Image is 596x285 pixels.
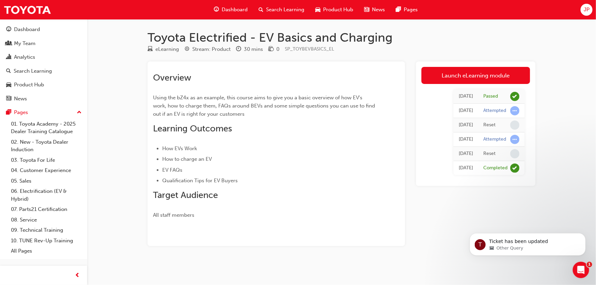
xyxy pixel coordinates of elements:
[3,37,84,50] a: My Team
[6,82,11,88] span: car-icon
[323,6,353,14] span: Product Hub
[214,5,219,14] span: guage-icon
[8,155,84,166] a: 03. Toyota For Life
[483,136,506,143] div: Attempted
[14,81,44,89] div: Product Hub
[162,156,212,162] span: How to charge an EV
[315,5,320,14] span: car-icon
[6,110,11,116] span: pages-icon
[404,6,418,14] span: Pages
[184,46,190,53] span: target-icon
[459,150,473,158] div: Thu Mar 21 2024 08:20:03 GMT+1100 (Australian Eastern Daylight Time)
[3,23,84,36] a: Dashboard
[3,65,84,77] a: Search Learning
[372,6,385,14] span: News
[510,163,519,173] span: learningRecordVerb_COMPLETE-icon
[236,46,241,53] span: clock-icon
[155,45,179,53] div: eLearning
[510,135,519,144] span: learningRecordVerb_ATTEMPT-icon
[510,106,519,115] span: learningRecordVerb_ATTEMPT-icon
[459,107,473,115] div: Thu Mar 21 2024 17:15:47 GMT+1100 (Australian Eastern Daylight Time)
[396,5,401,14] span: pages-icon
[268,46,274,53] span: money-icon
[148,30,536,45] h1: Toyota Electrified - EV Basics and Charging
[581,4,593,16] button: JP
[253,3,310,17] a: search-iconSearch Learning
[573,262,589,278] iframe: Intercom live chat
[285,46,334,52] span: Learning resource code
[483,165,508,171] div: Completed
[3,79,84,91] a: Product Hub
[421,67,530,84] a: Launch eLearning module
[162,145,197,152] span: How EVs Work
[8,119,84,137] a: 01. Toyota Academy - 2025 Dealer Training Catalogue
[8,204,84,215] a: 07. Parts21 Certification
[14,53,35,61] div: Analytics
[8,236,84,246] a: 10. TUNE Rev-Up Training
[3,51,84,63] a: Analytics
[390,3,423,17] a: pages-iconPages
[148,45,179,54] div: Type
[459,219,596,267] iframe: Intercom notifications message
[483,122,496,128] div: Reset
[359,3,390,17] a: news-iconNews
[244,45,263,53] div: 30 mins
[14,26,40,33] div: Dashboard
[162,177,238,184] span: Qualification Tips for EV Buyers
[3,106,84,119] button: Pages
[14,95,27,103] div: News
[483,108,506,114] div: Attempted
[3,2,51,17] img: Trak
[153,95,376,117] span: Using the bZ4x as an example, this course aims to give you a basic overview of how EV's work, how...
[364,5,369,14] span: news-icon
[236,45,263,54] div: Duration
[510,149,519,158] span: learningRecordVerb_NONE-icon
[153,212,194,218] span: All staff members
[148,46,153,53] span: learningResourceType_ELEARNING-icon
[259,5,263,14] span: search-icon
[8,246,84,256] a: All Pages
[3,22,84,106] button: DashboardMy TeamAnalyticsSearch LearningProduct HubNews
[276,45,279,53] div: 0
[6,68,11,74] span: search-icon
[75,271,80,280] span: prev-icon
[483,93,498,100] div: Passed
[8,215,84,225] a: 08. Service
[584,6,590,14] span: JP
[459,164,473,172] div: Wed Sep 13 2023 12:00:00 GMT+1000 (Australian Eastern Standard Time)
[459,136,473,143] div: Thu Mar 21 2024 08:20:05 GMT+1100 (Australian Eastern Daylight Time)
[14,40,36,47] div: My Team
[268,45,279,54] div: Price
[459,121,473,129] div: Thu Mar 21 2024 17:15:46 GMT+1100 (Australian Eastern Daylight Time)
[184,45,231,54] div: Stream
[8,176,84,186] a: 05. Sales
[3,92,84,105] a: News
[510,92,519,101] span: learningRecordVerb_PASS-icon
[192,45,231,53] div: Stream: Product
[162,167,182,173] span: EV FAQs
[14,109,28,116] div: Pages
[6,27,11,33] span: guage-icon
[14,67,52,75] div: Search Learning
[8,165,84,176] a: 04. Customer Experience
[510,120,519,130] span: learningRecordVerb_NONE-icon
[8,225,84,236] a: 09. Technical Training
[153,72,191,83] span: Overview
[6,54,11,60] span: chart-icon
[483,151,496,157] div: Reset
[208,3,253,17] a: guage-iconDashboard
[8,137,84,155] a: 02. New - Toyota Dealer Induction
[153,190,218,200] span: Target Audience
[266,6,304,14] span: Search Learning
[587,262,592,267] span: 1
[8,186,84,204] a: 06. Electrification (EV & Hybrid)
[310,3,359,17] a: car-iconProduct Hub
[6,96,11,102] span: news-icon
[153,123,232,134] span: Learning Outcomes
